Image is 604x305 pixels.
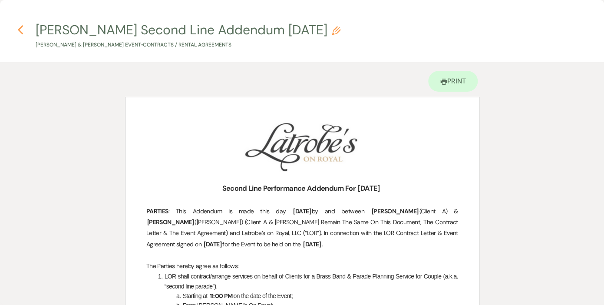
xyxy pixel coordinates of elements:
span: ([PERSON_NAME]) (Client A & [PERSON_NAME] Remain The Same On This Document, The Contract Letter &... [146,218,459,248]
span: on the date of the Event; [233,292,293,299]
a: Print [428,71,478,92]
span: Starting at [183,292,208,299]
span: [PERSON_NAME] [371,206,419,216]
span: The Parties hereby agree as follows: [146,262,239,270]
span: [DATE] [203,239,222,249]
p: [PERSON_NAME] & [PERSON_NAME] Event • Contracts / Rental Agreements [36,41,340,49]
span: LOR shall contract/arrange services on behalf of Clients for a Brass Band & Parade Planning Servi... [165,273,459,289]
span: for the Event to be held on the [222,240,301,248]
span: [DATE] [292,206,312,216]
button: [PERSON_NAME] Second Line Addendum [DATE][PERSON_NAME] & [PERSON_NAME] Event•Contracts / Rental A... [36,23,340,49]
img: Screen Shot 2023-06-15 at 8.24.48 AM.png [241,119,361,171]
span: [DATE] [357,183,380,194]
span: 11:00 PM [209,291,234,301]
span: by and between [312,207,364,215]
span: . [322,240,323,248]
strong: PARTIES [146,207,168,215]
strong: Second Line Performance Addendum For [222,184,355,193]
span: [PERSON_NAME] [146,217,195,227]
span: [DATE] [302,239,322,249]
span: : This Addendum is made this day [168,207,286,215]
span: (Client A) & [419,207,458,215]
